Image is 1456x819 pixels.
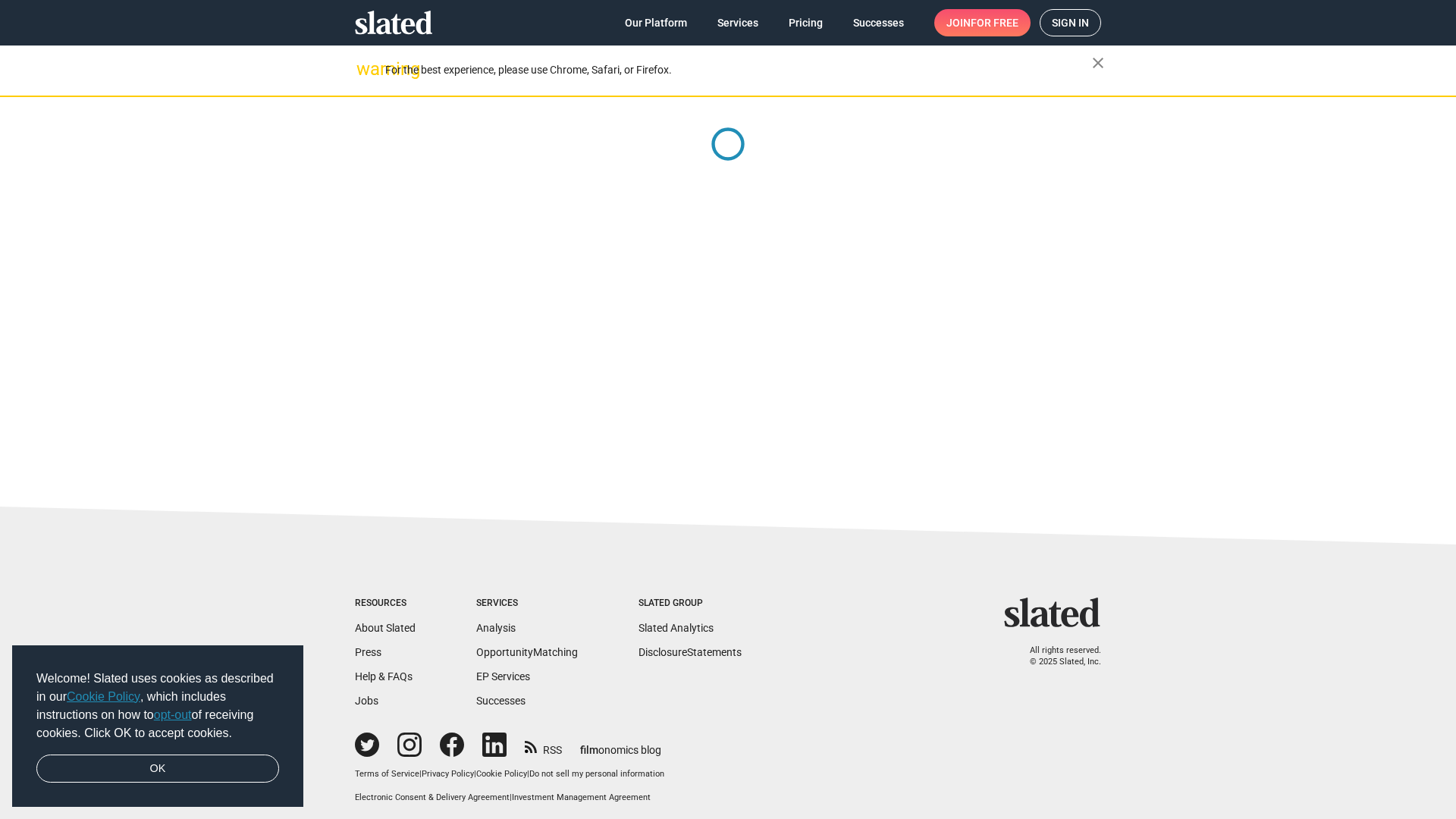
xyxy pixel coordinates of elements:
[355,646,381,658] a: Press
[853,9,904,36] span: Successes
[1014,645,1101,667] p: All rights reserved. © 2025 Slated, Inc.
[946,9,1018,36] span: Join
[512,792,651,802] a: Investment Management Agreement
[355,670,413,682] a: Help & FAQs
[476,695,526,707] a: Successes
[639,622,714,634] a: Slated Analytics
[67,690,140,703] a: Cookie Policy
[355,769,419,779] a: Terms of Service
[639,646,742,658] a: DisclosureStatements
[1052,10,1089,36] span: Sign in
[625,9,687,36] span: Our Platform
[476,622,516,634] a: Analysis
[841,9,916,36] a: Successes
[476,598,578,610] div: Services
[777,9,835,36] a: Pricing
[525,734,562,758] a: RSS
[613,9,699,36] a: Our Platform
[639,598,742,610] div: Slated Group
[1089,54,1107,72] mat-icon: close
[355,792,510,802] a: Electronic Consent & Delivery Agreement
[705,9,770,36] a: Services
[1040,9,1101,36] a: Sign in
[36,670,279,742] span: Welcome! Slated uses cookies as described in our , which includes instructions on how to of recei...
[385,60,1092,80] div: For the best experience, please use Chrome, Safari, or Firefox.
[36,755,279,783] a: dismiss cookie message
[474,769,476,779] span: |
[355,695,378,707] a: Jobs
[580,744,598,756] span: film
[527,769,529,779] span: |
[12,645,303,808] div: cookieconsent
[971,9,1018,36] span: for free
[422,769,474,779] a: Privacy Policy
[419,769,422,779] span: |
[529,769,664,780] button: Do not sell my personal information
[510,792,512,802] span: |
[717,9,758,36] span: Services
[476,769,527,779] a: Cookie Policy
[356,60,375,78] mat-icon: warning
[789,9,823,36] span: Pricing
[355,622,416,634] a: About Slated
[580,731,661,758] a: filmonomics blog
[476,670,530,682] a: EP Services
[476,646,578,658] a: OpportunityMatching
[154,708,192,721] a: opt-out
[934,9,1031,36] a: Joinfor free
[355,598,416,610] div: Resources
